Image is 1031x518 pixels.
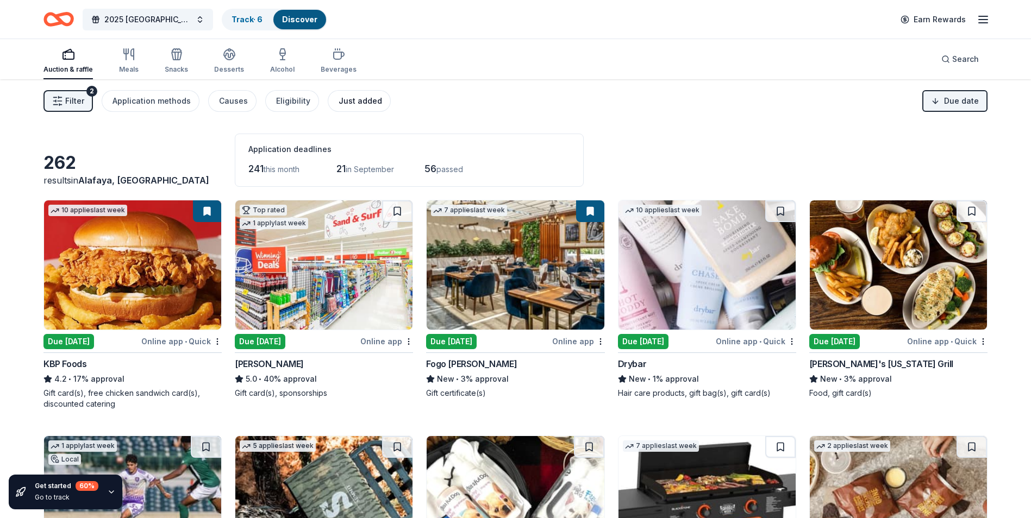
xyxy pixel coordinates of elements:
[820,372,838,386] span: New
[426,200,604,399] a: Image for Fogo de Chao7 applieslast weekDue [DATE]Online appFogo [PERSON_NAME]New•3% approvalGift...
[43,334,94,349] div: Due [DATE]
[431,205,507,216] div: 7 applies last week
[214,43,244,79] button: Desserts
[83,9,213,30] button: 2025 [GEOGRAPHIC_DATA], [GEOGRAPHIC_DATA] 449th Bomb Group WWII Reunion
[426,372,604,386] div: 3% approval
[437,372,454,386] span: New
[48,454,81,465] div: Local
[265,90,319,112] button: Eligibility
[951,337,953,346] span: •
[240,218,308,229] div: 1 apply last week
[282,15,317,24] a: Discover
[43,200,222,409] a: Image for KBP Foods10 applieslast weekDue [DATE]Online app•QuickKBP Foods4.2•17% approvalGift car...
[43,174,222,187] div: results
[809,372,988,386] div: 3% approval
[264,165,299,174] span: this month
[48,440,117,452] div: 1 apply last week
[86,86,97,97] div: 2
[436,165,463,174] span: passed
[623,205,702,216] div: 10 applies last week
[43,152,222,174] div: 262
[328,90,391,112] button: Just added
[814,440,890,452] div: 2 applies last week
[922,90,988,112] button: Due date
[214,65,244,74] div: Desserts
[71,175,209,186] span: in
[68,375,71,383] span: •
[104,13,191,26] span: 2025 [GEOGRAPHIC_DATA], [GEOGRAPHIC_DATA] 449th Bomb Group WWII Reunion
[809,388,988,399] div: Food, gift card(s)
[43,357,86,370] div: KBP Foods
[235,200,413,399] a: Image for Winn-DixieTop rated1 applylast weekDue [DATE]Online app[PERSON_NAME]5.0•40% approvalGif...
[43,90,93,112] button: Filter2
[248,163,264,174] span: 241
[270,65,295,74] div: Alcohol
[222,9,327,30] button: Track· 6Discover
[933,48,988,70] button: Search
[43,372,222,386] div: 17% approval
[618,357,647,370] div: Drybar
[810,200,987,330] img: Image for Ted's Montana Grill
[165,65,188,74] div: Snacks
[426,334,477,349] div: Due [DATE]
[43,7,74,32] a: Home
[44,200,221,330] img: Image for KBP Foods
[618,334,668,349] div: Due [DATE]
[185,337,187,346] span: •
[76,481,98,491] div: 60 %
[219,94,248,108] div: Causes
[43,43,93,79] button: Auction & raffle
[618,200,796,330] img: Image for Drybar
[809,334,860,349] div: Due [DATE]
[907,334,988,348] div: Online app Quick
[618,200,796,399] a: Image for Drybar10 applieslast weekDue [DATE]Online app•QuickDrybarNew•1% approvalHair care produ...
[618,388,796,399] div: Hair care products, gift bag(s), gift card(s)
[629,372,646,386] span: New
[424,163,436,174] span: 56
[240,440,316,452] div: 5 applies last week
[759,337,761,346] span: •
[119,43,139,79] button: Meals
[48,205,127,216] div: 10 applies last week
[809,357,953,370] div: [PERSON_NAME]'s [US_STATE] Grill
[78,175,209,186] span: Alafaya, [GEOGRAPHIC_DATA]
[235,388,413,399] div: Gift card(s), sponsorships
[623,440,699,452] div: 7 applies last week
[270,43,295,79] button: Alcohol
[232,15,263,24] a: Track· 6
[240,205,287,216] div: Top rated
[426,388,604,399] div: Gift certificate(s)
[235,200,413,330] img: Image for Winn-Dixie
[65,94,84,108] span: Filter
[894,10,972,29] a: Earn Rewards
[336,163,346,174] span: 21
[141,334,222,348] div: Online app Quick
[321,43,357,79] button: Beverages
[809,200,988,399] a: Image for Ted's Montana GrillDue [DATE]Online app•Quick[PERSON_NAME]'s [US_STATE] GrillNew•3% app...
[321,65,357,74] div: Beverages
[839,375,842,383] span: •
[235,334,285,349] div: Due [DATE]
[208,90,257,112] button: Causes
[648,375,651,383] span: •
[457,375,459,383] span: •
[276,94,310,108] div: Eligibility
[346,165,394,174] span: in September
[43,388,222,409] div: Gift card(s), free chicken sandwich card(s), discounted catering
[113,94,191,108] div: Application methods
[35,493,98,502] div: Go to track
[235,372,413,386] div: 40% approval
[102,90,199,112] button: Application methods
[246,372,257,386] span: 5.0
[35,481,98,491] div: Get started
[43,65,93,74] div: Auction & raffle
[552,334,605,348] div: Online app
[165,43,188,79] button: Snacks
[360,334,413,348] div: Online app
[259,375,262,383] span: •
[944,94,979,108] span: Due date
[427,200,604,330] img: Image for Fogo de Chao
[235,357,304,370] div: [PERSON_NAME]
[426,357,517,370] div: Fogo [PERSON_NAME]
[248,143,570,156] div: Application deadlines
